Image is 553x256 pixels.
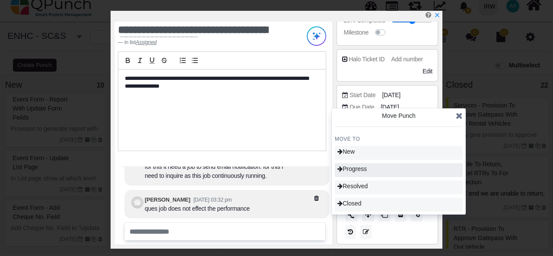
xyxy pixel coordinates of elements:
u: Assigned [136,39,156,45]
button: Delete [395,208,406,221]
span: [DATE] [381,103,399,112]
i: Edit Punch [426,12,431,18]
span: Closed [337,200,362,207]
button: Copy [378,208,391,221]
div: Due Date [350,103,374,112]
button: Copy Link [411,208,423,221]
a: x [434,12,440,19]
div: for this it need a job to send email notification. for this I need to inquire as this job continu... [145,162,296,180]
span: Progress [337,165,367,172]
div: Milestone [344,28,369,37]
span: [DATE] [382,91,400,100]
small: [DATE] 03:32 pm [194,197,232,203]
button: History [345,225,356,239]
h4: MOVE TO [335,136,463,142]
b: [PERSON_NAME] [145,196,190,203]
button: Move [362,208,374,221]
span: Move Punch [382,112,416,119]
span: Add number [391,56,423,63]
div: Start Date [350,91,375,100]
span: New [337,148,355,155]
div: Halo Ticket ID [349,55,385,64]
cite: Source Title [136,39,156,45]
div: ques job does not effect the performance [145,204,250,213]
img: Try writing with AI [307,26,326,46]
svg: x [434,12,440,18]
button: Edit [360,225,372,239]
img: split.9d50320.png [348,212,355,218]
button: Split [345,208,357,221]
footer: in list [118,38,289,46]
span: Edit [423,68,432,75]
span: Resolved [337,183,368,190]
